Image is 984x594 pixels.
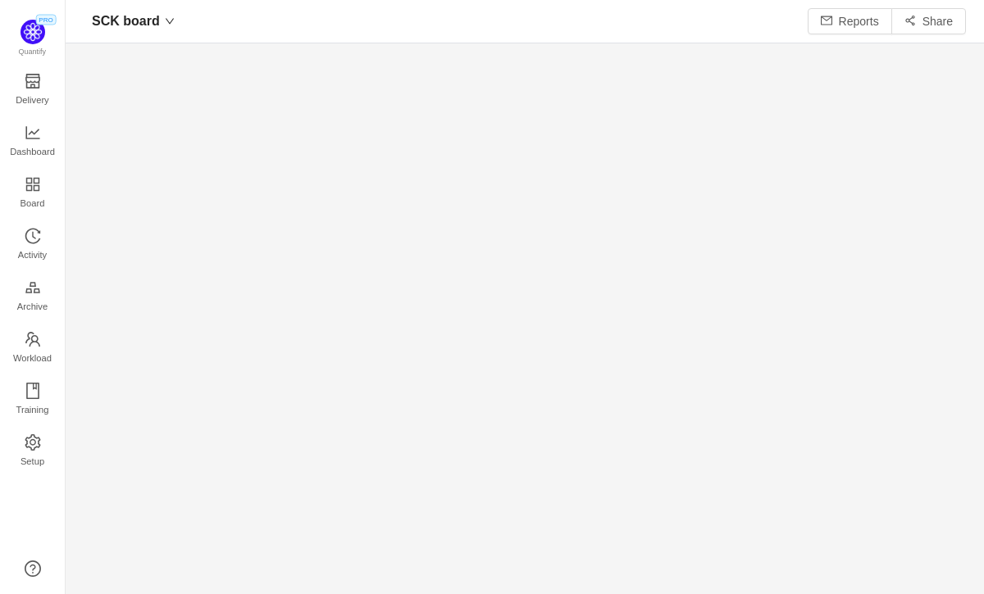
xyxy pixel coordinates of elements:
[891,8,966,34] button: icon: share-altShare
[16,84,48,116] span: Delivery
[25,125,41,158] a: Dashboard
[25,229,41,261] a: Activity
[35,15,56,25] span: PRO
[25,280,41,313] a: Archive
[25,331,41,347] i: icon: team
[20,20,45,44] img: Quantify
[92,8,160,34] span: SCK board
[18,238,47,271] span: Activity
[25,228,41,244] i: icon: history
[25,177,41,210] a: Board
[20,187,45,220] span: Board
[10,135,55,168] span: Dashboard
[25,332,41,365] a: Workload
[25,435,41,468] a: Setup
[165,16,175,26] i: icon: down
[25,279,41,296] i: icon: gold
[25,74,41,107] a: Delivery
[25,383,41,399] i: icon: book
[25,73,41,89] i: icon: shop
[13,342,52,374] span: Workload
[17,290,48,323] span: Archive
[16,393,48,426] span: Training
[25,125,41,141] i: icon: line-chart
[25,383,41,416] a: Training
[808,8,892,34] button: icon: mailReports
[25,176,41,193] i: icon: appstore
[19,48,47,56] span: Quantify
[20,445,44,478] span: Setup
[25,560,41,577] a: icon: question-circle
[25,434,41,451] i: icon: setting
